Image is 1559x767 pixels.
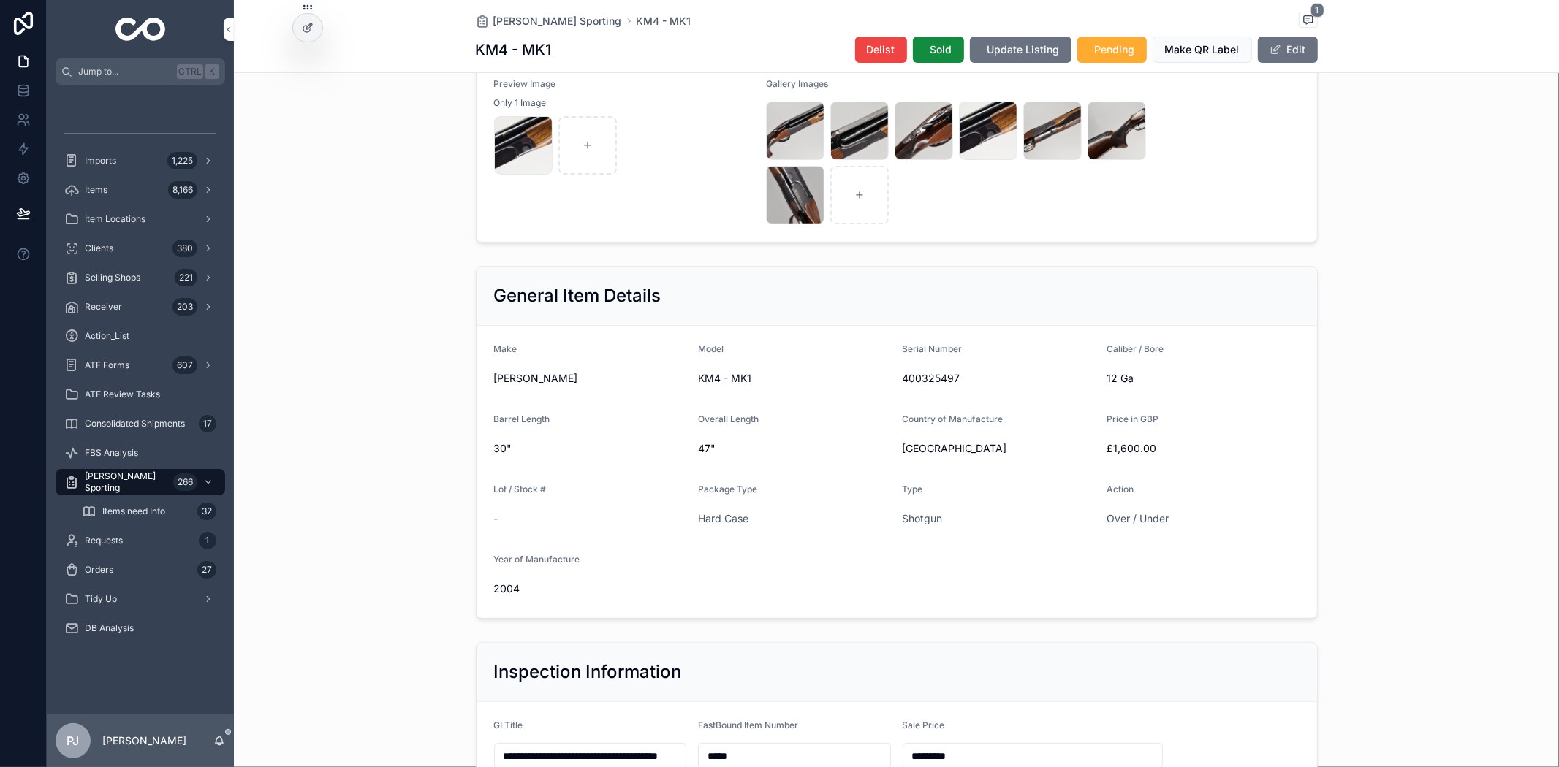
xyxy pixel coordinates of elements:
a: Over / Under [1107,511,1169,526]
span: Model [698,343,724,354]
span: Make QR Label [1165,42,1240,57]
span: KM4 - MK1 [698,371,891,386]
a: Tidy Up [56,586,225,612]
a: KM4 - MK1 [637,14,691,28]
span: Year of Manufacture [494,554,580,565]
span: FastBound Item Number [698,720,798,730]
div: 203 [172,298,197,316]
span: Update Listing [987,42,1060,57]
button: 1 [1299,12,1318,30]
span: Package Type [698,484,757,495]
button: Delist [855,37,907,63]
div: 380 [172,240,197,257]
span: Type [903,484,923,495]
a: FBS Analysis [56,440,225,466]
span: [PERSON_NAME] [494,371,687,386]
span: Consolidated Shipments [85,418,185,430]
a: ATF Forms607 [56,352,225,378]
span: 400325497 [903,371,1096,386]
p: [PERSON_NAME] [102,733,186,748]
span: Country of Manufacture [903,413,1004,424]
button: Update Listing [970,37,1071,63]
span: 30" [494,441,687,456]
a: Hard Case [698,511,748,526]
a: Orders27 [56,557,225,583]
span: FBS Analysis [85,447,138,459]
a: [PERSON_NAME] Sporting [476,14,622,28]
span: ATF Review Tasks [85,389,160,400]
div: 8,166 [168,181,197,199]
a: Items8,166 [56,177,225,203]
span: 1 [1310,3,1324,18]
span: DB Analysis [85,622,134,634]
span: Serial Number [903,343,963,354]
span: Jump to... [78,66,171,77]
span: Lot / Stock # [494,484,547,495]
span: Preview Image [494,78,556,89]
span: - [494,511,687,526]
span: Shotgun [903,511,943,526]
a: Requests1 [56,527,225,554]
span: Sold [930,42,952,57]
div: scrollable content [47,85,234,660]
span: 12 Ga [1107,371,1300,386]
span: Pending [1095,42,1135,57]
div: 607 [172,356,197,374]
span: 47" [698,441,891,456]
span: Clients [85,243,113,254]
div: 32 [197,503,216,520]
span: Imports [85,155,116,167]
span: Gallery Images [766,78,828,89]
span: [PERSON_NAME] Sporting [85,470,167,494]
a: DB Analysis [56,615,225,641]
span: Price in GBP [1107,413,1158,424]
span: [GEOGRAPHIC_DATA] [903,441,1096,456]
span: Only 1 Image [494,97,547,109]
div: 266 [173,473,197,491]
button: Pending [1077,37,1147,63]
a: Action_List [56,323,225,349]
button: Sold [913,37,964,63]
a: Imports1,225 [56,148,225,174]
button: Jump to...CtrlK [56,58,225,85]
span: Barrel Length [494,413,550,424]
span: Item Locations [85,213,145,225]
a: [PERSON_NAME] Sporting266 [56,469,225,495]
span: Items [85,184,107,196]
span: Selling Shops [85,272,140,283]
span: ATF Forms [85,359,129,371]
span: Caliber / Bore [1107,343,1164,354]
span: Make [494,343,517,354]
span: Tidy Up [85,593,117,605]
img: App logo [115,18,166,41]
span: Items need Info [102,505,165,517]
span: K [206,66,218,77]
div: 17 [199,415,216,432]
h2: Inspection Information [494,660,682,684]
div: 1,225 [167,152,197,169]
span: Delist [867,42,895,57]
span: Receiver [85,301,122,313]
button: Make QR Label [1153,37,1252,63]
a: Selling Shops221 [56,264,225,291]
span: 2004 [494,581,687,596]
span: Action_List [85,330,129,342]
div: 27 [197,561,216,579]
div: 1 [199,532,216,549]
a: Consolidated Shipments17 [56,411,225,437]
button: Edit [1258,37,1318,63]
h1: KM4 - MK1 [476,39,552,60]
span: Requests [85,535,123,546]
span: PJ [67,732,80,749]
a: ATF Review Tasks [56,381,225,408]
span: GI Title [494,720,523,730]
span: Overall Length [698,413,759,424]
span: [PERSON_NAME] Sporting [493,14,622,28]
span: £1,600.00 [1107,441,1300,456]
span: Orders [85,564,113,576]
div: 221 [175,269,197,286]
h2: General Item Details [494,284,661,308]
